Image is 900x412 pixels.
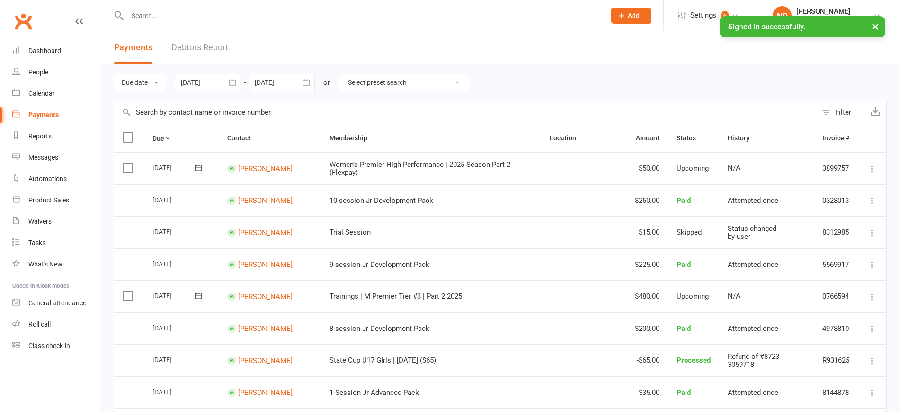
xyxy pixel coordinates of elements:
a: [PERSON_NAME] [238,196,293,205]
span: Upcoming [677,292,709,301]
a: Automations [12,168,100,190]
button: Add [611,8,651,24]
span: Payments [114,42,152,52]
a: Dashboard [12,40,100,62]
span: Attempted once [728,388,778,397]
div: [DATE] [152,160,196,175]
th: Location [541,124,626,152]
span: State Cup U17 GIrls | [DATE] ($65) [330,356,436,365]
div: Reports [28,132,52,140]
a: [PERSON_NAME] [238,260,293,269]
a: Class kiosk mode [12,335,100,357]
a: [PERSON_NAME] [238,292,293,301]
th: Status [668,124,719,152]
span: Paid [677,196,691,205]
th: Amount [626,124,668,152]
button: × [867,16,884,37]
td: 8144878 [814,376,858,409]
span: Paid [677,324,691,333]
a: Clubworx [11,9,35,33]
div: Product Sales [28,196,69,204]
span: Upcoming [677,164,709,173]
td: 0328013 [814,184,858,217]
a: What's New [12,254,100,275]
th: History [719,124,814,152]
span: 10-session Jr Development Pack [330,196,433,205]
td: $50.00 [626,152,668,184]
a: [PERSON_NAME] [238,324,293,333]
span: Attempted once [728,260,778,269]
a: [PERSON_NAME] [238,356,293,365]
td: 3899757 [814,152,858,184]
span: Trainings | M Premier Tier #3 | Part 2 2025 [330,292,462,301]
td: $15.00 [626,216,668,248]
div: [DATE] [152,288,196,303]
span: Status changed by user [728,224,776,241]
th: Invoice # [814,124,858,152]
button: Filter [817,101,864,124]
button: Due date [114,74,166,91]
td: $200.00 [626,312,668,345]
input: Search by contact name or invoice number [114,101,817,124]
td: 4978810 [814,312,858,345]
div: Tasks [28,239,45,247]
div: Payments [28,111,59,119]
div: Class check-in [28,342,70,349]
td: R931625 [814,344,858,376]
div: Filter [835,107,851,118]
a: [PERSON_NAME] [238,164,293,173]
span: Trial Session [330,228,371,237]
span: Paid [677,388,691,397]
span: Signed in successfully. [728,22,805,31]
td: 5569917 [814,248,858,281]
td: $35.00 [626,376,668,409]
span: Settings [690,5,716,26]
div: Dashboard [28,47,61,55]
button: Payments [114,31,152,64]
div: Roll call [28,320,51,328]
a: Messages [12,147,100,168]
td: -$65.00 [626,344,668,376]
a: Tasks [12,232,100,254]
th: Membership [321,124,541,152]
input: Search... [125,9,599,22]
span: Processed [677,356,711,365]
div: General attendance [28,299,86,307]
td: 8312985 [814,216,858,248]
div: People [28,68,48,76]
a: Payments [12,104,100,126]
a: Reports [12,126,100,147]
div: [DATE] [152,192,196,207]
div: ProVolley Pty Ltd [796,16,850,24]
div: Automations [28,175,67,183]
span: 9-session Jr Development Pack [330,260,429,269]
div: [DATE] [152,224,196,239]
a: Debtors Report [171,31,228,64]
span: Attempted once [728,196,778,205]
span: N/A [728,164,740,173]
a: Product Sales [12,190,100,211]
div: Waivers [28,218,52,225]
span: Add [628,12,640,19]
td: $250.00 [626,184,668,217]
td: 0766594 [814,280,858,312]
div: Refund of #8723-3059718 [728,353,805,368]
div: Messages [28,154,58,161]
span: N/A [728,292,740,301]
a: Roll call [12,314,100,335]
th: Due [144,124,219,152]
span: Paid [677,260,691,269]
span: Skipped [677,228,702,237]
a: [PERSON_NAME] [238,228,293,237]
div: [DATE] [152,320,196,335]
td: $480.00 [626,280,668,312]
th: Contact [219,124,321,152]
div: ND [773,6,792,25]
a: [PERSON_NAME] [238,388,293,397]
div: [DATE] [152,352,196,367]
div: [DATE] [152,385,196,399]
td: $225.00 [626,248,668,281]
a: Waivers [12,211,100,232]
a: People [12,62,100,83]
a: General attendance kiosk mode [12,293,100,314]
